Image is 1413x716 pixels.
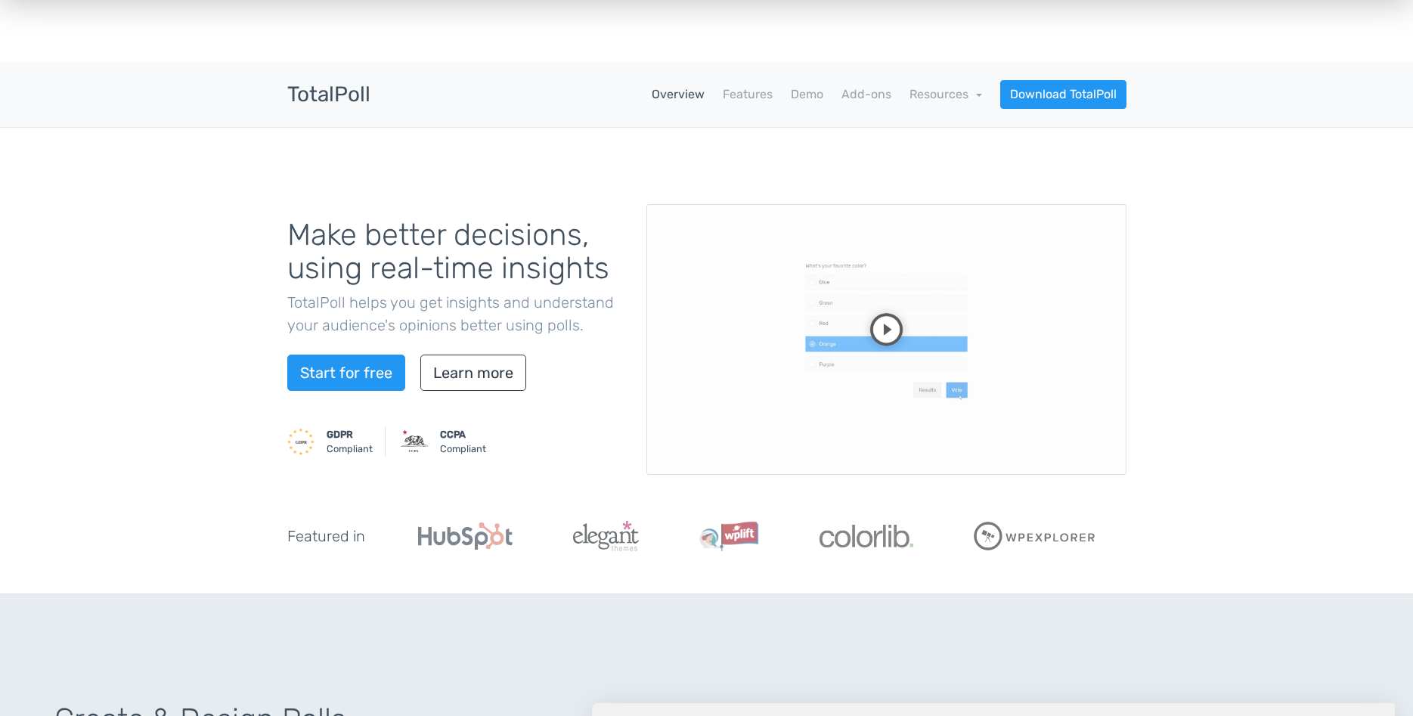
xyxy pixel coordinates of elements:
[401,428,428,455] img: CCPA
[287,291,624,336] p: TotalPoll helps you get insights and understand your audience's opinions better using polls.
[820,525,913,547] img: Colorlib
[440,427,486,456] small: Compliant
[573,521,639,551] img: ElegantThemes
[841,85,891,104] a: Add-ons
[699,521,759,551] img: WPLift
[287,355,405,391] a: Start for free
[1000,80,1126,109] a: Download TotalPoll
[420,355,526,391] a: Learn more
[287,83,370,107] h3: TotalPoll
[327,429,353,440] strong: GDPR
[652,85,705,104] a: Overview
[287,428,315,455] img: GDPR
[327,427,373,456] small: Compliant
[440,429,466,440] strong: CCPA
[287,528,365,544] h5: Featured in
[974,522,1096,550] img: WPExplorer
[791,85,823,104] a: Demo
[287,219,624,285] h1: Make better decisions, using real-time insights
[723,85,773,104] a: Features
[909,87,982,101] a: Resources
[418,522,513,550] img: Hubspot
